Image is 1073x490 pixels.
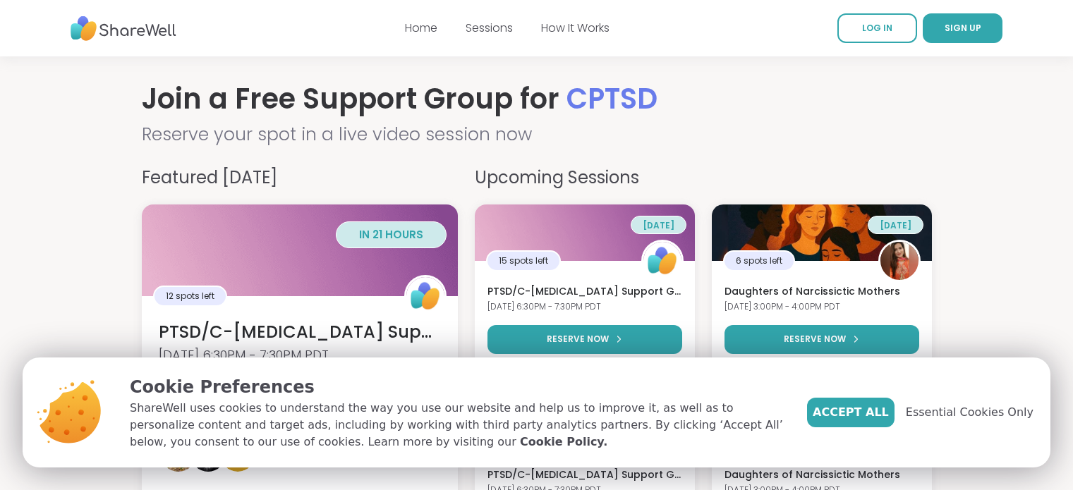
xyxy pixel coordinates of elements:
[643,219,674,231] span: [DATE]
[643,242,681,280] img: ShareWell
[406,277,444,315] img: ShareWell
[359,227,423,242] span: in 21 hours
[923,13,1002,43] button: SIGN UP
[487,301,682,313] div: [DATE] 6:30PM - 7:30PM PDT
[547,333,609,345] span: RESERVE NOW
[466,20,513,36] a: Sessions
[736,255,782,267] span: 6 spots left
[142,79,932,118] h1: Join a Free Support Group for
[837,13,917,43] a: LOG IN
[725,325,919,354] button: RESERVE NOW
[862,22,892,34] span: LOG IN
[71,9,176,48] img: ShareWell Nav Logo
[945,22,981,34] span: SIGN UP
[159,346,441,364] div: [DATE] 6:30PM - 7:30PM PDT
[142,204,458,296] img: PTSD/C-PTSD Support Group
[880,242,919,280] img: Izzy6449
[487,285,682,299] h3: PTSD/C-[MEDICAL_DATA] Support Group
[159,320,441,344] h3: PTSD/C-[MEDICAL_DATA] Support Group
[405,20,437,36] a: Home
[813,404,889,421] span: Accept All
[566,79,657,118] span: CPTSD
[541,20,610,36] a: How It Works
[130,374,784,400] p: Cookie Preferences
[487,468,682,482] h3: PTSD/C-[MEDICAL_DATA] Support Group
[807,398,895,427] button: Accept All
[475,204,695,261] img: PTSD/C-PTSD Support Group
[880,219,911,231] span: [DATE]
[520,434,607,451] a: Cookie Policy.
[725,301,919,313] div: [DATE] 3:00PM - 4:00PM PDT
[166,290,214,302] span: 12 spots left
[142,165,458,190] h4: Featured [DATE]
[712,204,932,261] img: Daughters of Narcissictic Mothers
[725,285,919,299] h3: Daughters of Narcissictic Mothers
[487,325,682,354] button: RESERVE NOW
[142,121,932,148] h2: Reserve your spot in a live video session now
[499,255,548,267] span: 15 spots left
[130,400,784,451] p: ShareWell uses cookies to understand the way you use our website and help us to improve it, as we...
[784,333,846,345] span: RESERVE NOW
[475,165,932,190] h4: Upcoming Sessions
[906,404,1033,421] span: Essential Cookies Only
[725,468,919,482] h3: Daughters of Narcissictic Mothers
